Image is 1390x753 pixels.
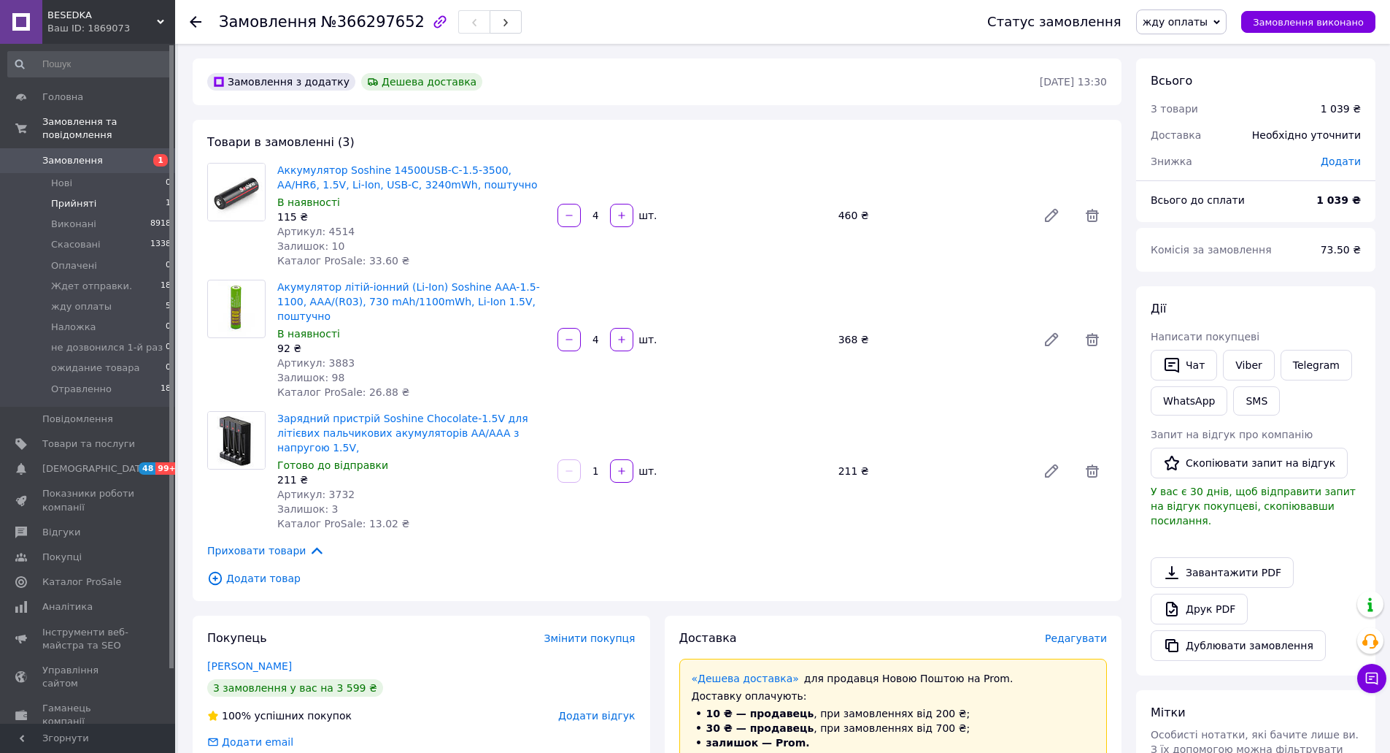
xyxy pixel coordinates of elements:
[692,689,1095,703] div: Доставку оплачують:
[1078,325,1107,354] span: Видалити
[1151,386,1227,416] a: WhatsApp
[1045,632,1107,644] span: Редагувати
[1151,448,1348,478] button: Скопіювати запит на відгук
[277,413,528,454] a: Зарядний пристрій Soshine Chocolate-1.5V для літієвих пальчикових акумуляторів AA/AAA з напругою ...
[219,13,317,31] span: Замовлення
[277,226,355,237] span: Артикул: 4514
[166,321,171,334] span: 0
[1151,244,1272,256] span: Комісія за замовлення
[277,341,546,356] div: 92 ₴
[166,177,171,190] span: 0
[207,631,267,645] span: Покупець
[1151,129,1201,141] span: Доставка
[1151,486,1356,527] span: У вас є 30 днів, щоб відправити запит на відгук покупцеві, скопіювавши посилання.
[277,386,409,398] span: Каталог ProSale: 26.88 ₴
[161,383,171,396] span: 18
[277,281,540,322] a: Акумулятор літій-іонний (Li-Ion) Soshine AAA-1.5-1100, AAA/(R03), 730 mAh/1100mWh, Li-Ion 1.5V, п...
[1037,456,1066,486] a: Редагувати
[139,462,155,475] span: 48
[1151,429,1313,440] span: Запит на відгук про компанію
[1233,386,1280,416] button: SMS
[277,503,339,515] span: Залишок: 3
[692,671,1095,686] div: для продавця Новою Поштою на Prom.
[1151,302,1166,316] span: Дії
[42,462,150,475] span: [DEMOGRAPHIC_DATA]
[1078,201,1107,230] span: Видалити
[692,721,1095,735] li: , при замовленнях від 700 ₴;
[42,115,175,142] span: Замовлення та повідомлення
[1316,194,1361,206] b: 1 039 ₴
[150,238,171,251] span: 1338
[166,197,171,210] span: 1
[1151,331,1259,343] span: Написати покупцеві
[42,600,93,614] span: Аналітика
[220,735,295,749] div: Додати email
[51,238,101,251] span: Скасовані
[706,722,814,734] span: 30 ₴ — продавець
[206,735,295,749] div: Додати email
[207,73,355,91] div: Замовлення з додатку
[1037,325,1066,354] a: Редагувати
[361,73,482,91] div: Дешева доставка
[1037,201,1066,230] a: Редагувати
[42,526,80,539] span: Відгуки
[51,259,97,272] span: Оплачені
[706,737,810,749] span: залишок — Prom.
[42,487,135,513] span: Показники роботи компанії
[208,164,265,221] img: Аккумулятор Soshine 14500USB-C-1.5-3500, AA/HR6, 1.5V, Li-Ion, USB-C, 3240mWh, поштучно
[207,543,325,559] span: Приховати товари
[679,631,737,645] span: Доставка
[155,462,179,475] span: 99+
[692,706,1095,721] li: , при замовленнях від 200 ₴;
[558,710,635,722] span: Додати відгук
[277,473,546,487] div: 211 ₴
[987,15,1121,29] div: Статус замовлення
[222,710,251,722] span: 100%
[1321,244,1361,256] span: 73.50 ₴
[1078,456,1107,486] span: Видалити
[42,702,135,728] span: Гаманець компанії
[51,280,132,293] span: Ждет отправки.
[635,332,658,347] div: шт.
[161,280,171,293] span: 18
[51,362,140,375] span: ожидание товара
[42,576,121,589] span: Каталог ProSale
[1321,102,1361,116] div: 1 039 ₴
[42,154,103,167] span: Замовлення
[42,413,113,426] span: Повідомлення
[544,632,636,644] span: Змінити покупця
[166,300,171,313] span: 5
[1151,194,1245,206] span: Всього до сплати
[1151,630,1326,661] button: Дублювати замовлення
[51,321,96,334] span: Наложка
[1143,16,1208,28] span: жду оплаты
[277,164,538,191] a: Аккумулятор Soshine 14500USB-C-1.5-3500, AA/HR6, 1.5V, Li-Ion, USB-C, 3240mWh, поштучно
[190,15,201,29] div: Повернутися назад
[1321,156,1361,167] span: Додати
[47,22,175,35] div: Ваш ID: 1869073
[1243,119,1370,151] div: Необхідно уточнити
[166,259,171,272] span: 0
[1040,76,1107,88] time: [DATE] 13:30
[833,329,1031,350] div: 368 ₴
[277,328,340,340] span: В наявності
[1151,74,1192,88] span: Всього
[42,91,83,104] span: Головна
[166,362,171,375] span: 0
[51,383,112,396] span: Отравленно
[321,13,425,31] span: №366297652
[692,673,799,684] a: «Дешева доставка»
[51,341,163,354] span: не дозвонился 1-й раз
[833,461,1031,481] div: 211 ₴
[51,300,112,313] span: жду оплаты
[1253,17,1364,28] span: Замовлення виконано
[51,197,96,210] span: Прийняті
[277,255,409,267] span: Каталог ProSale: 33.60 ₴
[277,240,344,252] span: Залишок: 10
[1151,706,1186,719] span: Мітки
[277,459,388,471] span: Готово до відправки
[218,280,255,337] img: Акумулятор літій-іонний (Li-Ion) Soshine AAA-1.5-1100, AAA/(R03), 730 mAh/1100mWh, Li-Ion 1.5V, п...
[150,218,171,231] span: 8918
[207,679,383,697] div: 3 замовлення у вас на 3 599 ₴
[1151,557,1294,588] a: Завантажити PDF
